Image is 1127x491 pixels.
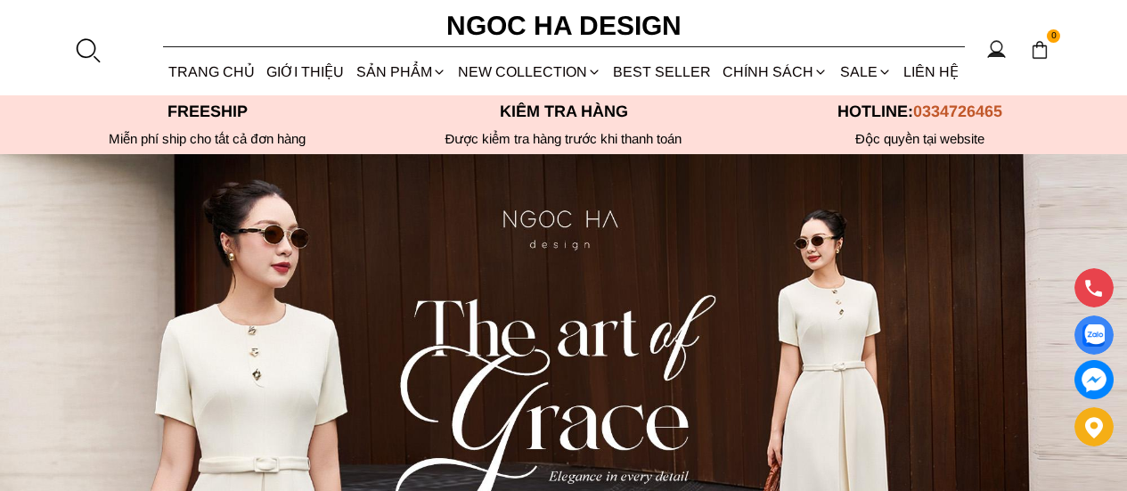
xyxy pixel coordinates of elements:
[163,48,261,95] a: TRANG CHỦ
[834,48,897,95] a: SALE
[913,102,1002,120] span: 0334726465
[742,102,1098,121] p: Hotline:
[897,48,964,95] a: LIÊN HỆ
[500,102,628,120] font: Kiểm tra hàng
[29,131,386,147] div: Miễn phí ship cho tất cả đơn hàng
[1074,315,1114,355] a: Display image
[1030,40,1049,60] img: img-CART-ICON-ksit0nf1
[386,131,742,147] p: Được kiểm tra hàng trước khi thanh toán
[608,48,717,95] a: BEST SELLER
[261,48,350,95] a: GIỚI THIỆU
[1082,324,1105,347] img: Display image
[430,4,698,47] a: Ngoc Ha Design
[350,48,452,95] div: SẢN PHẨM
[1074,360,1114,399] a: messenger
[717,48,834,95] div: Chính sách
[29,102,386,121] p: Freeship
[1047,29,1061,44] span: 0
[452,48,607,95] a: NEW COLLECTION
[742,131,1098,147] h6: Độc quyền tại website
